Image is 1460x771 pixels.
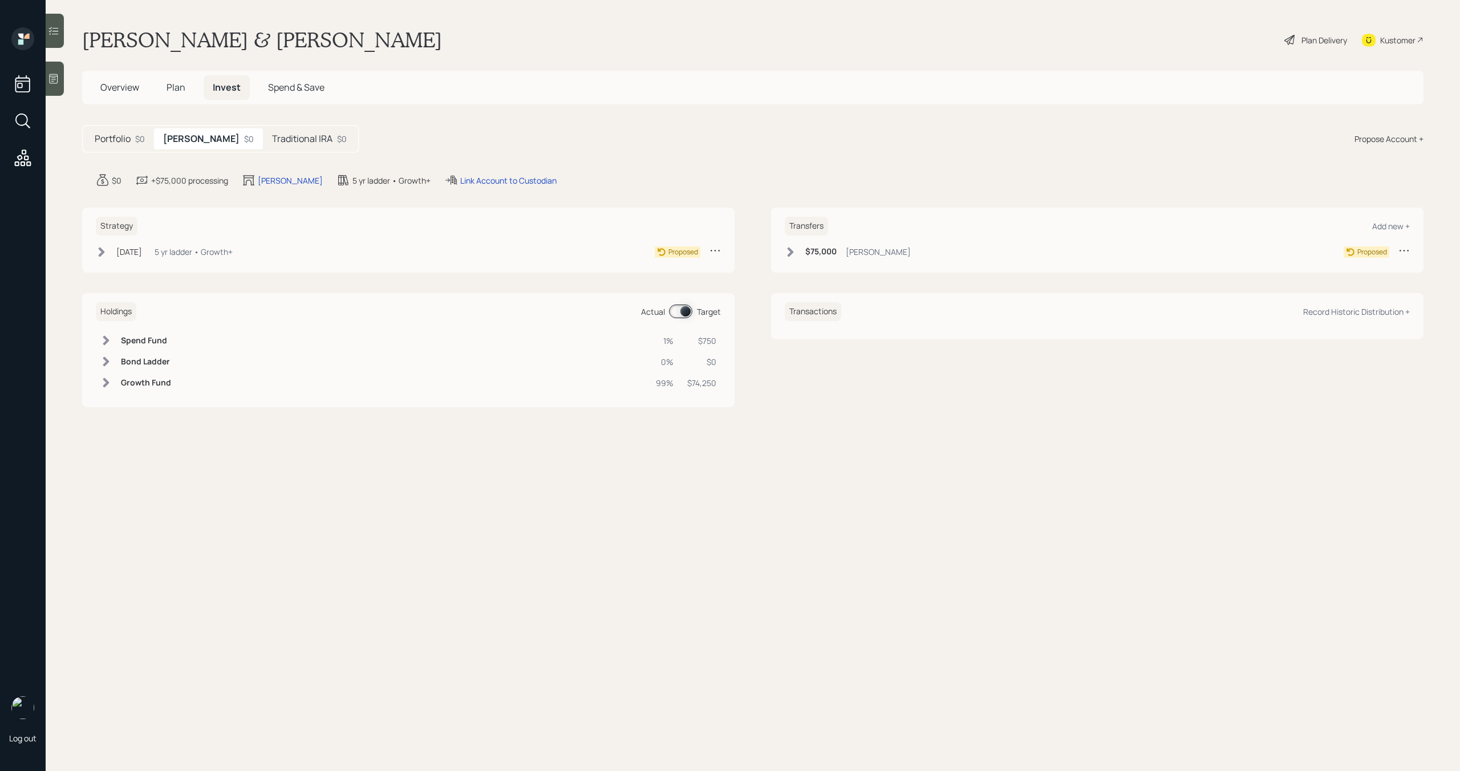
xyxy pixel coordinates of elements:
div: Link Account to Custodian [460,175,557,186]
div: [PERSON_NAME] [846,246,911,258]
h6: Bond Ladder [121,357,171,367]
h5: Portfolio [95,133,131,144]
div: Propose Account + [1354,133,1423,145]
div: Actual [641,306,665,318]
h6: Transactions [785,302,841,321]
div: $0 [135,133,145,145]
div: $74,250 [687,377,716,389]
h6: $75,000 [805,247,837,257]
div: Proposed [668,247,698,257]
div: Target [697,306,721,318]
div: 1% [656,335,674,347]
div: 5 yr ladder • Growth+ [155,246,233,258]
div: Log out [9,733,36,744]
img: michael-russo-headshot.png [11,696,34,719]
span: Overview [100,81,139,94]
h6: Holdings [96,302,136,321]
h5: [PERSON_NAME] [163,133,240,144]
div: $0 [112,175,121,186]
div: Add new + [1372,221,1410,232]
div: 5 yr ladder • Growth+ [352,175,431,186]
h6: Transfers [785,217,828,236]
h6: Growth Fund [121,378,171,388]
div: $0 [337,133,347,145]
h1: [PERSON_NAME] & [PERSON_NAME] [82,27,442,52]
div: $0 [687,356,716,368]
div: $0 [244,133,254,145]
div: Proposed [1357,247,1387,257]
div: 99% [656,377,674,389]
div: [DATE] [116,246,142,258]
h5: Traditional IRA [272,133,332,144]
div: Record Historic Distribution + [1303,306,1410,317]
div: Plan Delivery [1301,34,1347,46]
h6: Strategy [96,217,137,236]
div: [PERSON_NAME] [258,175,323,186]
span: Plan [167,81,185,94]
div: +$75,000 processing [151,175,228,186]
span: Spend & Save [268,81,325,94]
div: $750 [687,335,716,347]
div: Kustomer [1380,34,1416,46]
h6: Spend Fund [121,336,171,346]
span: Invest [213,81,241,94]
div: 0% [656,356,674,368]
